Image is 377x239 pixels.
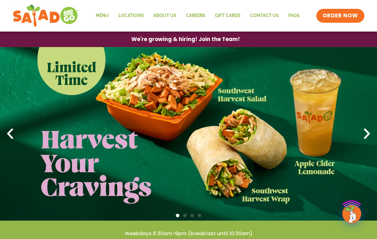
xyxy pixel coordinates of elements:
[360,127,374,141] div: Next slide
[131,37,240,42] span: We're growing & hiring! Join the Team!
[91,9,304,23] nav: Menu
[198,214,201,217] span: Go to slide 4
[114,9,149,23] a: Locations
[13,3,79,28] img: new-SAG-logo-768×292
[284,9,304,23] a: FAQs
[13,230,364,237] h4: Weekdays 6:30am-9pm (breakfast until 10:30am)
[190,214,194,217] span: Go to slide 3
[210,9,245,23] a: GIFT CARDS
[122,32,249,47] a: We're growing & hiring! Join the Team!
[149,9,181,23] a: About Us
[3,127,17,141] div: Previous slide
[245,9,284,23] a: Contact Us
[316,9,364,23] a: ORDER NOW
[323,12,358,20] span: ORDER NOW
[91,9,114,23] a: Menu
[176,214,179,217] span: Go to slide 1
[183,214,187,217] span: Go to slide 2
[181,9,210,23] a: Careers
